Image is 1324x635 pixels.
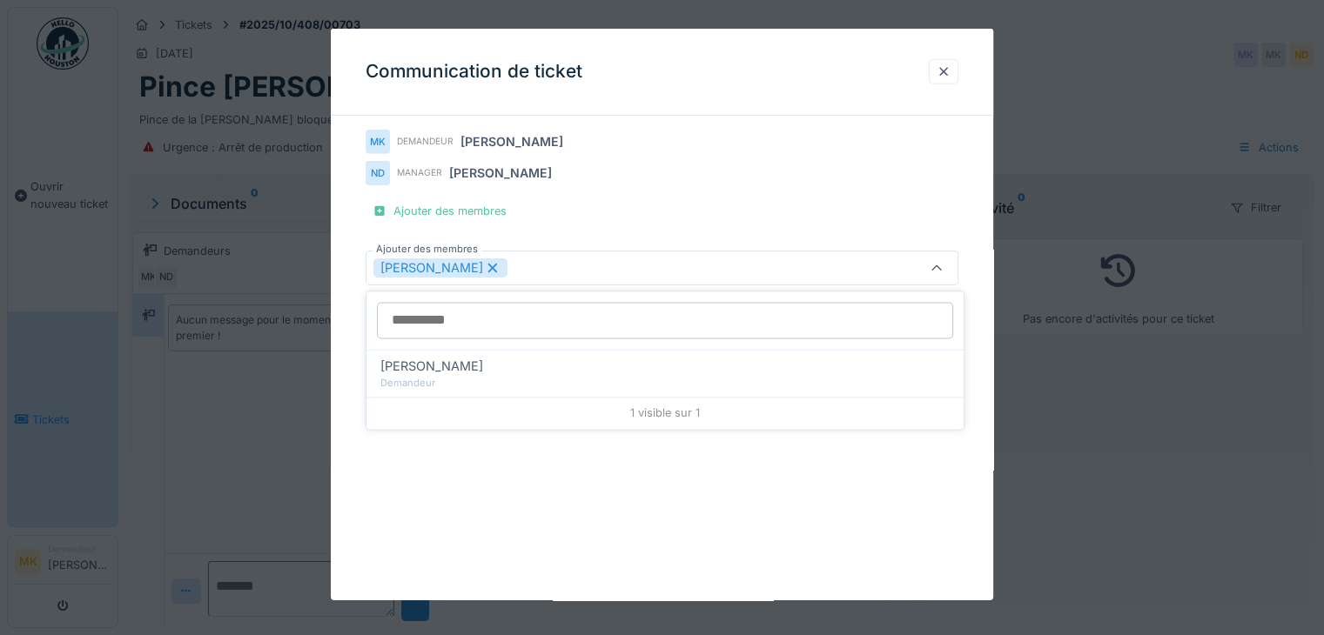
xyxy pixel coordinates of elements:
div: Ajouter des membres [366,199,514,223]
div: Demandeur [397,135,454,148]
div: MK [366,130,390,154]
label: Ajouter des membres [373,242,481,257]
div: Manager [397,166,442,179]
div: [PERSON_NAME] [373,258,507,277]
div: [PERSON_NAME] [449,164,552,182]
div: 1 visible sur 1 [366,398,964,429]
h3: Communication de ticket [366,61,582,83]
div: Demandeur [380,376,950,391]
div: ND [366,161,390,185]
span: [PERSON_NAME] [380,357,483,376]
div: [PERSON_NAME] [460,132,563,150]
